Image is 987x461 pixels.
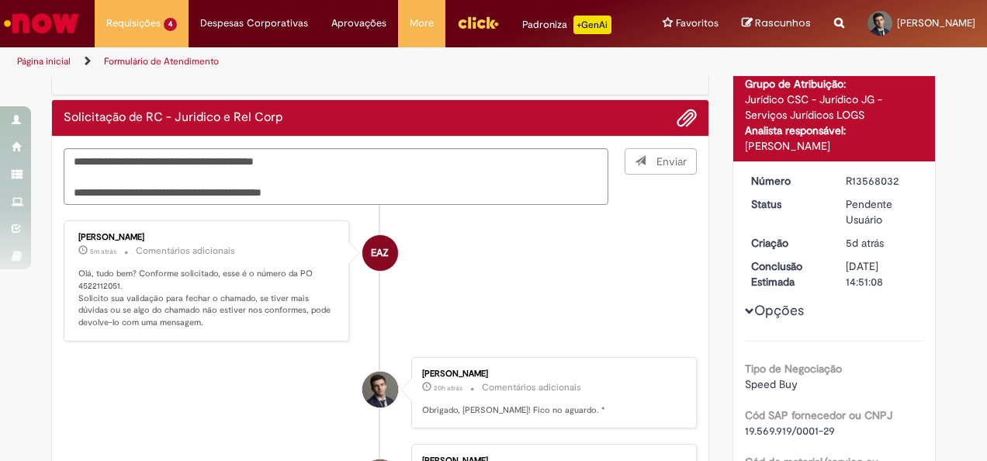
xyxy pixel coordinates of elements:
[745,138,924,154] div: [PERSON_NAME]
[106,16,161,31] span: Requisições
[846,173,918,189] div: R13568032
[2,8,81,39] img: ServiceNow
[846,196,918,227] div: Pendente Usuário
[164,18,177,31] span: 4
[897,16,975,29] span: [PERSON_NAME]
[78,233,337,242] div: [PERSON_NAME]
[745,92,924,123] div: Jurídico CSC - Jurídico JG - Serviços Jurídicos LOGS
[846,236,884,250] span: 5d atrás
[200,16,308,31] span: Despesas Corporativas
[755,16,811,30] span: Rascunhos
[677,108,697,128] button: Adicionar anexos
[482,381,581,394] small: Comentários adicionais
[573,16,611,34] p: +GenAi
[745,408,892,422] b: Cód SAP fornecedor ou CNPJ
[331,16,386,31] span: Aprovações
[12,47,646,76] ul: Trilhas de página
[676,16,719,31] span: Favoritos
[846,236,884,250] time: 25/09/2025 16:55:23
[457,11,499,34] img: click_logo_yellow_360x200.png
[434,383,462,393] time: 29/09/2025 12:59:18
[90,247,116,256] time: 30/09/2025 08:39:49
[434,383,462,393] span: 20h atrás
[17,55,71,68] a: Página inicial
[522,16,611,34] div: Padroniza
[745,377,798,391] span: Speed Buy
[90,247,116,256] span: 5m atrás
[739,196,835,212] dt: Status
[846,235,918,251] div: 25/09/2025 16:55:23
[422,404,681,417] p: Obrigado, [PERSON_NAME]! Fico no aguardo. *
[422,369,681,379] div: [PERSON_NAME]
[739,258,835,289] dt: Conclusão Estimada
[745,362,842,376] b: Tipo de Negociação
[739,173,835,189] dt: Número
[745,123,924,138] div: Analista responsável:
[78,268,337,329] p: Olá, tudo bem? Conforme solicitado, esse é o número da PO 4522112051. Solicito sua validação para...
[64,148,608,205] textarea: Digite sua mensagem aqui...
[739,235,835,251] dt: Criação
[371,234,389,272] span: EAZ
[64,111,282,125] h2: Solicitação de RC - Juridico e Rel Corp Histórico de tíquete
[846,258,918,289] div: [DATE] 14:51:08
[362,372,398,407] div: Filipe Malvar Freitas Henriques
[742,16,811,31] a: Rascunhos
[362,235,398,271] div: Enzo Abud Zapparoli
[410,16,434,31] span: More
[104,55,219,68] a: Formulário de Atendimento
[745,76,924,92] div: Grupo de Atribuição:
[136,244,235,258] small: Comentários adicionais
[745,424,835,438] span: 19.569.919/0001-29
